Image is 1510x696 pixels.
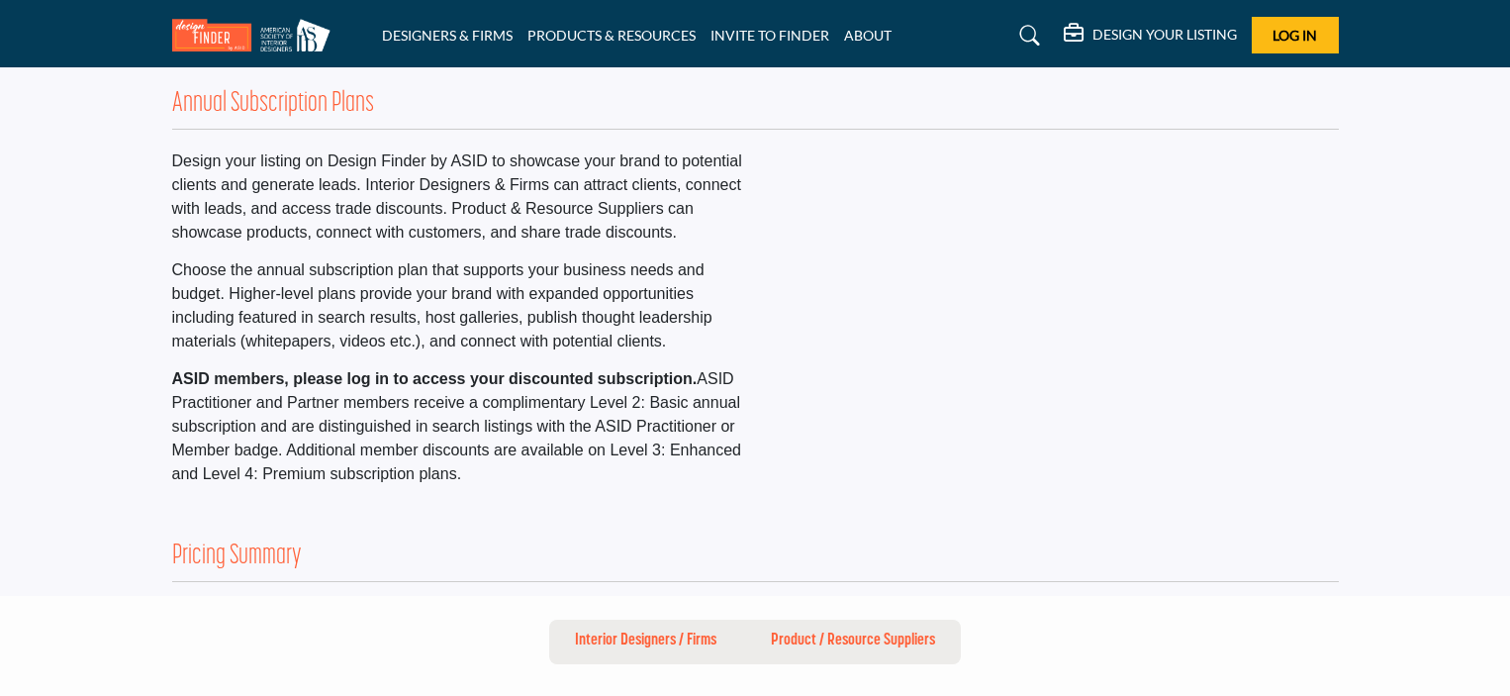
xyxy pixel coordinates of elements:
button: Interior Designers / Firms [549,620,742,665]
h2: Pricing Summary [172,541,302,574]
button: Product / Resource Suppliers [745,620,961,665]
h2: Annual Subscription Plans [172,88,374,122]
a: DESIGNERS & FIRMS [382,27,513,44]
span: Log In [1273,27,1317,44]
p: Product / Resource Suppliers [771,629,935,652]
p: ASID Practitioner and Partner members receive a complimentary Level 2: Basic annual subscription ... [172,367,745,486]
p: Interior Designers / Firms [575,629,716,652]
div: DESIGN YOUR LISTING [1064,24,1237,48]
a: ABOUT [844,27,892,44]
a: INVITE TO FINDER [710,27,829,44]
p: Choose the annual subscription plan that supports your business needs and budget. Higher-level pl... [172,258,745,353]
strong: ASID members, please log in to access your discounted subscription. [172,370,698,387]
a: PRODUCTS & RESOURCES [527,27,696,44]
button: Log In [1252,17,1339,53]
a: Search [1000,20,1053,51]
img: Site Logo [172,19,340,51]
p: Design your listing on Design Finder by ASID to showcase your brand to potential clients and gene... [172,149,745,245]
h5: DESIGN YOUR LISTING [1092,26,1237,44]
